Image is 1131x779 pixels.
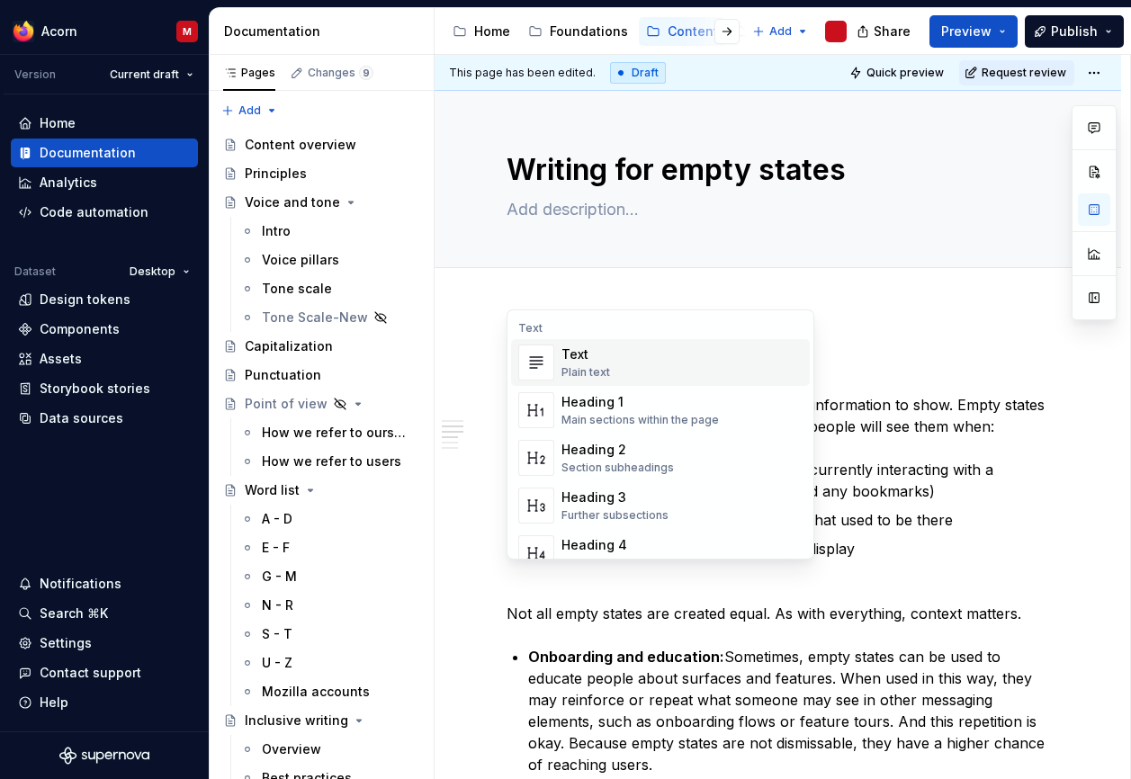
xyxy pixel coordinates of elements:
div: Section subheadings [561,461,674,475]
a: Principles [216,159,426,188]
a: N - R [233,591,426,620]
div: Inclusive writing [245,712,348,730]
div: Text [561,345,610,363]
p: Sometimes, empty states can be used to educate people about surfaces and features. When used in t... [528,646,1049,775]
a: Mozilla accounts [233,677,426,706]
div: Data sources [40,409,123,427]
a: Documentation [11,139,198,167]
span: Preview [941,22,992,40]
div: Pages [223,66,275,80]
div: Main sections within the page [561,413,719,427]
div: Documentation [224,22,426,40]
button: AcornM [4,12,205,50]
div: Suggestions [507,310,813,559]
div: Heading 3 [561,488,669,506]
div: Further subsections [561,508,669,523]
div: Intro [262,222,291,240]
div: Heading 4 [561,536,678,554]
div: Draft [610,62,666,84]
a: Voice and tone [216,188,426,217]
div: Analytics [40,174,97,192]
div: Word list [245,481,300,499]
a: How we refer to ourselves [233,418,426,447]
span: Share [874,22,911,40]
svg: Supernova Logo [59,747,149,765]
div: Design tokens [40,291,130,309]
a: Assets [11,345,198,373]
a: Word list [216,476,426,505]
div: Overview [262,740,321,758]
div: Point of view [245,395,328,413]
div: Contact support [40,664,141,682]
a: Content [639,17,725,46]
span: Desktop [130,264,175,279]
div: Capitalization [245,337,333,355]
div: How we refer to ourselves [262,424,410,442]
div: Voice pillars [262,251,339,269]
button: Request review [959,60,1074,85]
a: Storybook stories [11,374,198,403]
span: Request review [982,66,1066,80]
div: Heading 1 [561,393,719,411]
button: Add [747,19,814,44]
div: Heading 2 [561,441,674,459]
div: Punctuation [245,366,321,384]
button: Add [216,98,283,123]
div: Notifications [40,575,121,593]
a: Foundations [521,17,635,46]
div: Acorn [41,22,77,40]
button: Search ⌘K [11,599,198,628]
div: G - M [262,568,297,586]
div: E - F [262,539,290,557]
a: Components [11,315,198,344]
div: Version [14,67,56,82]
div: Text [511,321,810,336]
span: Current draft [110,67,179,82]
a: Design tokens [11,285,198,314]
button: Current draft [102,62,202,87]
a: Voice pillars [233,246,426,274]
div: Plain text [561,365,610,380]
div: Content overview [245,136,356,154]
span: 9 [359,66,373,80]
div: Page tree [445,13,743,49]
a: G - M [233,562,426,591]
img: 894890ef-b4b9-4142-abf4-a08b65caed53.png [13,21,34,42]
a: Home [11,109,198,138]
a: How we refer to users [233,447,426,476]
button: Notifications [11,569,198,598]
div: U - Z [262,654,292,672]
div: Content [668,22,718,40]
div: Home [40,114,76,132]
button: Quick preview [844,60,952,85]
a: Data sources [11,404,198,433]
p: Not all empty states are created equal. As with everything, context matters. [507,581,1049,624]
div: Search ⌘K [40,604,108,622]
a: Settings [11,629,198,658]
div: N - R [262,596,293,614]
div: Home [474,22,510,40]
button: Publish [1025,15,1124,48]
a: Tone scale [233,274,426,303]
div: Voice and tone [245,193,340,211]
a: Inclusive writing [216,706,426,735]
div: Settings [40,634,92,652]
div: Storybook stories [40,380,150,398]
button: Preview [929,15,1018,48]
a: Home [445,17,517,46]
div: S - T [262,625,292,643]
div: Principles [245,165,307,183]
div: Assets [40,350,82,368]
a: Tone Scale-New [233,303,426,332]
strong: Onboarding and education: [528,648,724,666]
span: This page has been edited. [449,66,596,80]
div: Tone scale [262,280,332,298]
div: How we refer to users [262,452,401,470]
a: A - D [233,505,426,533]
a: Content overview [216,130,426,159]
div: A - D [262,510,292,528]
button: Desktop [121,259,198,284]
div: Help [40,694,68,712]
div: Foundations [550,22,628,40]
